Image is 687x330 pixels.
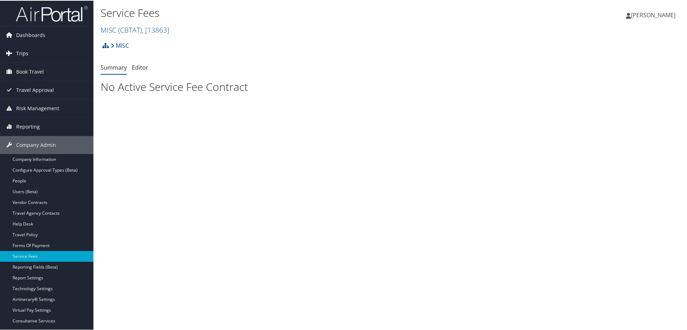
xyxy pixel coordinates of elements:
[118,24,142,34] span: ( CBTAT )
[16,5,88,22] img: airportal-logo.png
[16,80,54,98] span: Travel Approval
[626,4,683,25] a: [PERSON_NAME]
[16,99,59,117] span: Risk Management
[101,63,127,71] a: Summary
[142,24,169,34] span: , [ 13863 ]
[16,25,45,43] span: Dashboards
[101,5,489,20] h1: Service Fees
[16,117,40,135] span: Reporting
[16,135,56,153] span: Company Admin
[101,24,169,34] a: MISC
[101,79,683,94] h1: No Active Service Fee Contract
[132,63,148,71] a: Editor
[16,62,44,80] span: Book Travel
[631,10,676,18] span: [PERSON_NAME]
[111,38,129,52] a: MISC
[16,44,28,62] span: Trips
